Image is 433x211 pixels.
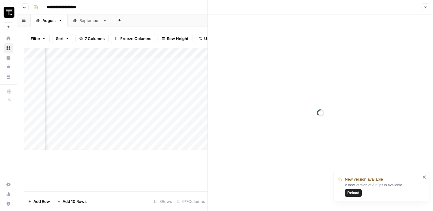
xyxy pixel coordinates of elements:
[63,198,87,204] span: Add 10 Rows
[158,34,192,43] button: Row Height
[52,34,73,43] button: Sort
[4,7,14,18] img: Thoughtspot Logo
[422,175,427,179] button: close
[4,53,13,63] a: Insights
[347,190,359,196] span: Reload
[4,43,13,53] a: Browse
[195,34,218,43] button: Undo
[56,36,64,42] span: Sort
[345,189,362,197] button: Reload
[4,34,13,43] a: Home
[4,189,13,199] a: Usage
[4,63,13,72] a: Opportunities
[4,199,13,209] button: Help + Support
[4,5,13,20] button: Workspace: Thoughtspot
[33,198,50,204] span: Add Row
[27,34,50,43] button: Filter
[204,36,214,42] span: Undo
[174,197,207,206] div: 6/7 Columns
[345,182,421,197] div: A new version of AirOps is available.
[79,17,100,23] div: September
[75,34,109,43] button: 7 Columns
[31,36,40,42] span: Filter
[4,180,13,189] a: Settings
[167,36,189,42] span: Row Height
[345,176,383,182] span: New version available
[120,36,151,42] span: Freeze Columns
[68,14,112,26] a: September
[31,14,68,26] a: August
[152,197,174,206] div: 8 Rows
[85,36,105,42] span: 7 Columns
[111,34,155,43] button: Freeze Columns
[24,197,54,206] button: Add Row
[4,72,13,82] a: Your Data
[42,17,56,23] div: August
[54,197,90,206] button: Add 10 Rows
